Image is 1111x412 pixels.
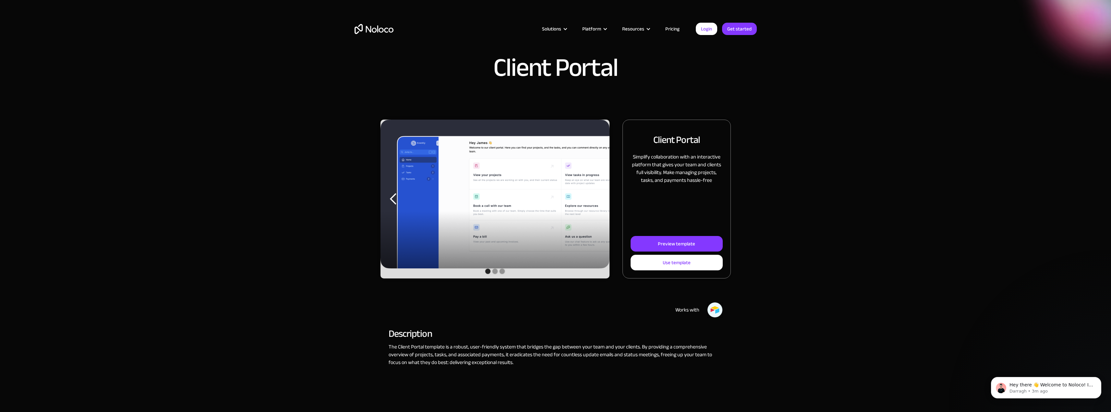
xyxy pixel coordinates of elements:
[389,343,723,366] p: The Client Portal template is a robust, user-friendly system that bridges the gap between your te...
[614,25,657,33] div: Resources
[534,25,574,33] div: Solutions
[492,269,498,274] div: Show slide 2 of 3
[380,120,610,278] div: carousel
[380,120,406,278] div: previous slide
[707,302,723,318] img: Airtable
[389,373,723,381] p: ‍
[584,120,610,278] div: next slide
[658,240,695,248] div: Preview template
[653,133,700,147] h2: Client Portal
[657,25,688,33] a: Pricing
[622,25,644,33] div: Resources
[582,25,601,33] div: Platform
[675,306,699,314] div: Works with
[380,120,610,278] div: 1 of 3
[631,153,722,184] p: Simplify collaboration with an interactive platform that gives your team and clients full visibil...
[663,258,691,267] div: Use template
[485,269,490,274] div: Show slide 1 of 3
[574,25,614,33] div: Platform
[493,55,618,81] h1: Client Portal
[631,255,722,270] a: Use template
[722,23,757,35] a: Get started
[500,269,505,274] div: Show slide 3 of 3
[631,236,722,252] a: Preview template
[696,23,717,35] a: Login
[355,24,393,34] a: home
[389,331,723,336] h2: Description
[981,363,1111,409] iframe: Intercom notifications message
[542,25,561,33] div: Solutions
